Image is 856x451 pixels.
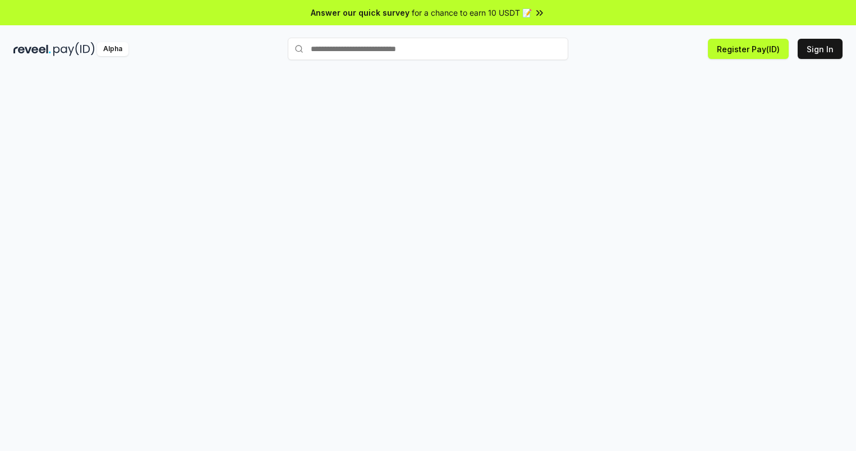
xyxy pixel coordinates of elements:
[311,7,409,19] span: Answer our quick survey
[412,7,532,19] span: for a chance to earn 10 USDT 📝
[13,42,51,56] img: reveel_dark
[53,42,95,56] img: pay_id
[798,39,843,59] button: Sign In
[708,39,789,59] button: Register Pay(ID)
[97,42,128,56] div: Alpha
